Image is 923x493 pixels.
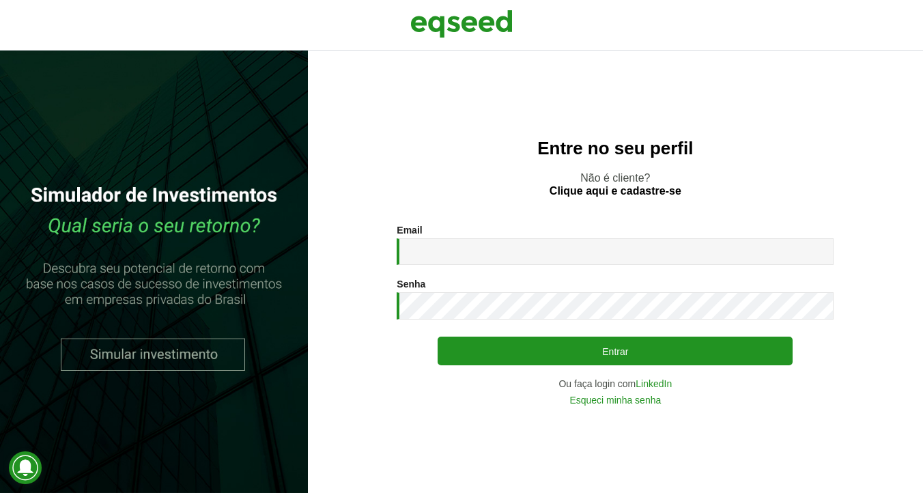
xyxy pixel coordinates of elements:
[397,225,422,235] label: Email
[335,171,896,197] p: Não é cliente?
[550,186,681,197] a: Clique aqui e cadastre-se
[438,337,793,365] button: Entrar
[636,379,672,389] a: LinkedIn
[335,139,896,158] h2: Entre no seu perfil
[397,279,425,289] label: Senha
[397,379,834,389] div: Ou faça login com
[569,395,661,405] a: Esqueci minha senha
[410,7,513,41] img: EqSeed Logo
